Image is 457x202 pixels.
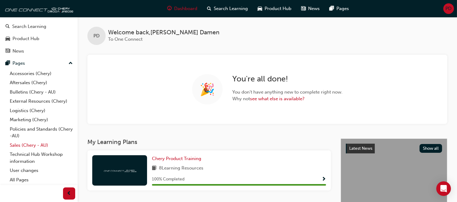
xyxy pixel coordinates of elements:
span: PD [446,5,452,12]
span: Product Hub [265,5,292,12]
a: search-iconSearch Learning [202,2,253,15]
span: news-icon [301,5,306,12]
a: Aftersales (Chery) [7,78,75,87]
div: Open Intercom Messenger [436,181,451,196]
button: Pages [2,58,75,69]
a: Logistics (Chery) [7,106,75,115]
div: Search Learning [12,23,46,30]
img: oneconnect [3,2,73,15]
span: Pages [337,5,349,12]
span: pages-icon [330,5,334,12]
span: Show Progress [322,177,326,182]
span: car-icon [258,5,262,12]
a: User changes [7,166,75,175]
a: External Resources (Chery) [7,97,75,106]
span: News [308,5,320,12]
a: news-iconNews [297,2,325,15]
span: Latest News [349,146,372,151]
img: oneconnect [103,167,136,173]
h3: My Learning Plans [87,139,331,146]
div: News [12,48,24,55]
span: car-icon [5,36,10,42]
a: car-iconProduct Hub [253,2,297,15]
span: To One Connect [108,36,142,42]
a: Chery Product Training [152,155,204,162]
a: Technical Hub Workshop information [7,150,75,166]
button: Show all [420,144,442,153]
span: news-icon [5,49,10,54]
span: 100 % Completed [152,176,185,183]
a: Marketing (Chery) [7,115,75,125]
span: Search Learning [214,5,248,12]
span: 🎉 [200,86,215,93]
span: pages-icon [5,61,10,66]
span: Welcome back , [PERSON_NAME] Damen [108,29,220,36]
a: Latest NewsShow all [346,144,442,153]
button: Show Progress [322,176,326,183]
span: prev-icon [67,190,72,197]
span: You don ' t have anything new to complete right now. [232,89,343,96]
a: Search Learning [2,21,75,32]
span: Chery Product Training [152,156,201,161]
a: guage-iconDashboard [163,2,202,15]
a: see what else is available? [250,96,304,101]
span: guage-icon [167,5,172,12]
span: book-icon [152,165,156,172]
span: search-icon [207,5,212,12]
span: 8 Learning Resources [159,165,203,172]
button: PD [443,3,454,14]
a: Bulletins (Chery - AU) [7,87,75,97]
div: Pages [12,60,25,67]
div: Product Hub [12,35,39,42]
span: up-icon [69,60,73,67]
a: Policies and Standards (Chery -AU) [7,125,75,141]
a: Sales (Chery - AU) [7,141,75,150]
a: News [2,46,75,57]
a: pages-iconPages [325,2,354,15]
span: Why not [232,95,343,102]
h2: You ' re all done! [232,74,343,84]
a: Product Hub [2,33,75,44]
a: All Pages [7,175,75,185]
span: PD [93,33,100,39]
span: search-icon [5,24,10,29]
span: Dashboard [174,5,198,12]
a: Accessories (Chery) [7,69,75,78]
